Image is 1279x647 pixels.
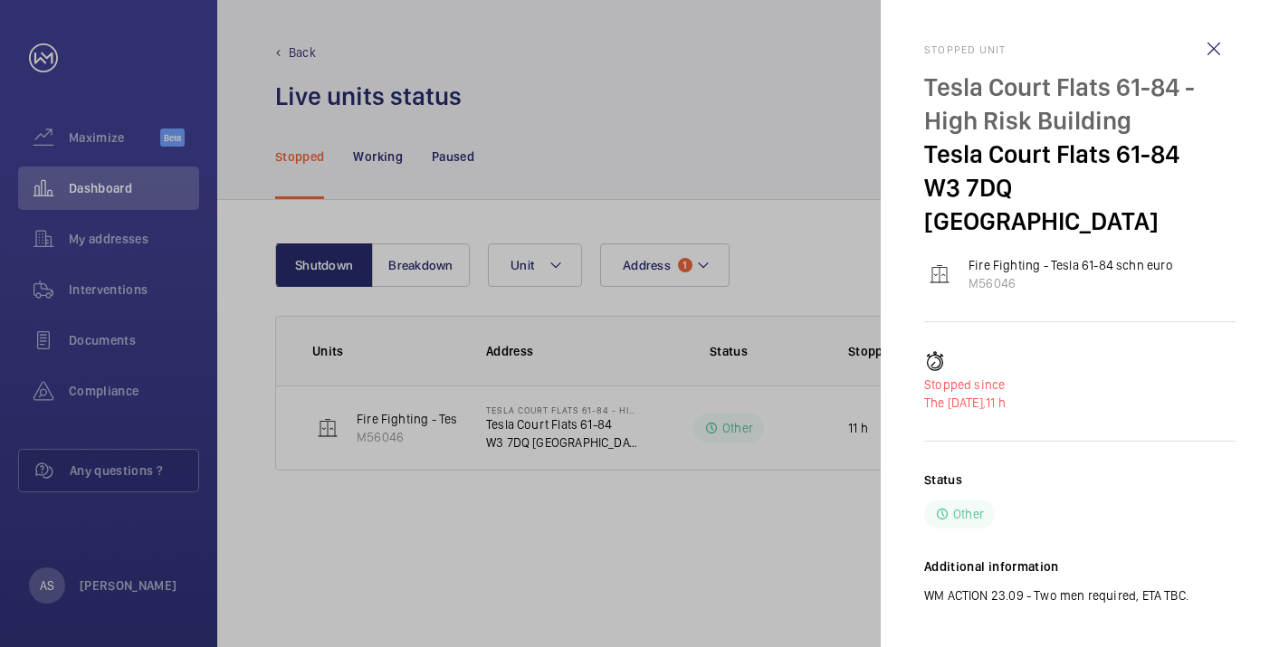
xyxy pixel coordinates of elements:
[969,274,1173,292] p: M56046
[924,171,1236,238] p: W3 7DQ [GEOGRAPHIC_DATA]
[924,471,962,489] h2: Status
[924,43,1236,56] h2: Stopped unit
[953,505,984,523] p: Other
[924,557,1236,576] h2: Additional information
[929,263,950,285] img: elevator.svg
[924,586,1236,604] p: WM ACTION 23.09 - Two men required, ETA TBC.
[924,394,1236,412] p: 11 h
[924,138,1236,171] p: Tesla Court Flats 61-84
[924,395,986,410] span: The [DATE],
[924,376,1236,394] p: Stopped since
[924,71,1236,138] p: Tesla Court Flats 61-84 - High Risk Building
[969,256,1173,274] p: Fire Fighting - Tesla 61-84 schn euro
